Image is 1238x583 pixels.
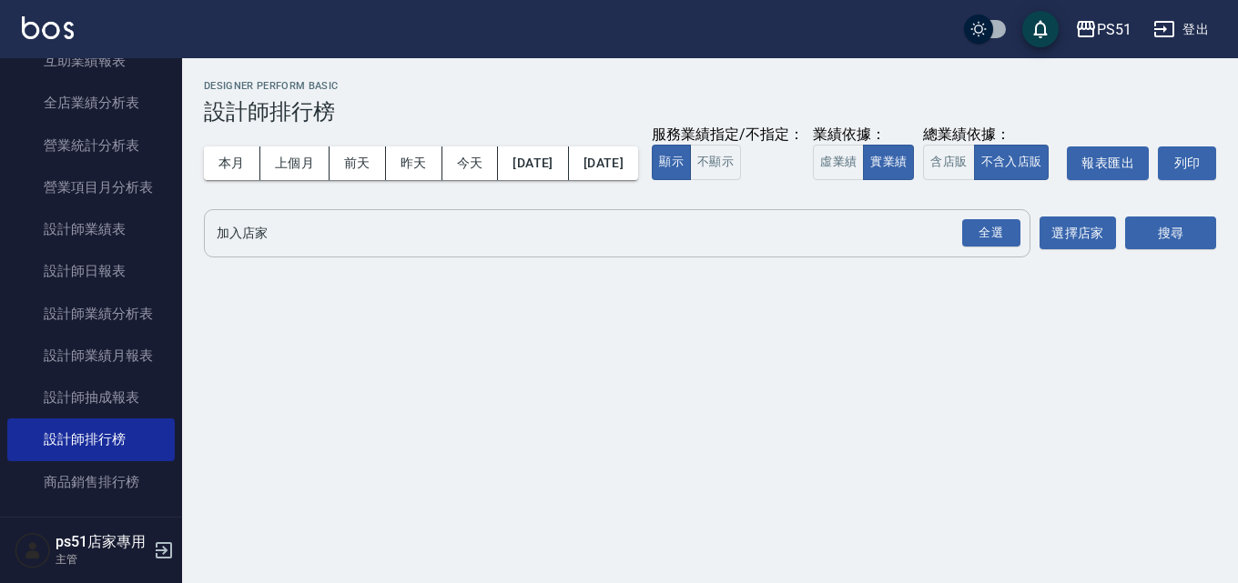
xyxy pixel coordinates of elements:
button: 昨天 [386,146,442,180]
div: 總業績依據： [923,126,1058,145]
button: PS51 [1068,11,1139,48]
a: 商品消耗明細 [7,503,175,545]
button: 上個月 [260,146,330,180]
button: [DATE] [498,146,568,180]
button: 選擇店家 [1040,216,1116,250]
a: 設計師日報表 [7,250,175,292]
button: 含店販 [923,145,974,180]
img: Person [15,532,51,568]
button: 報表匯出 [1067,146,1149,180]
button: 不含入店販 [974,145,1050,180]
a: 設計師排行榜 [7,418,175,460]
button: Open [959,216,1024,251]
a: 商品銷售排行榜 [7,461,175,503]
input: 店家名稱 [212,217,995,249]
button: save [1022,11,1059,47]
a: 設計師業績分析表 [7,293,175,335]
button: 顯示 [652,145,691,180]
a: 營業項目月分析表 [7,166,175,208]
div: 服務業績指定/不指定： [652,126,804,145]
button: 登出 [1146,13,1216,46]
a: 設計師抽成報表 [7,377,175,418]
button: 前天 [330,146,386,180]
a: 全店業績分析表 [7,82,175,124]
a: 互助業績報表 [7,40,175,82]
button: 搜尋 [1125,216,1216,250]
h3: 設計師排行榜 [204,99,1216,125]
div: 業績依據： [813,126,914,145]
h5: ps51店家專用 [56,533,148,551]
img: Logo [22,16,74,39]
button: 今天 [442,146,499,180]
div: 全選 [962,219,1020,247]
div: PS51 [1097,18,1131,41]
p: 主管 [56,551,148,568]
h2: Designer Perform Basic [204,80,1216,92]
button: 實業績 [863,145,914,180]
button: 虛業績 [813,145,864,180]
button: 列印 [1158,146,1216,180]
button: 不顯示 [690,145,741,180]
a: 設計師業績月報表 [7,335,175,377]
button: [DATE] [569,146,638,180]
a: 營業統計分析表 [7,125,175,166]
button: 本月 [204,146,260,180]
a: 設計師業績表 [7,208,175,250]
